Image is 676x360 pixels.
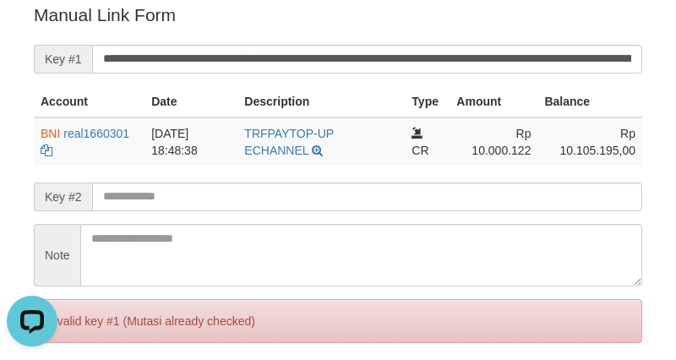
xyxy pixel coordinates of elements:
span: Key #2 [34,183,92,211]
th: Amount [450,86,537,117]
th: Date [144,86,237,117]
td: Rp 10.000.122 [450,117,537,166]
span: BNI [41,127,60,140]
th: Type [405,86,450,117]
a: TRFPAYTOP-UP ECHANNEL [244,127,334,157]
span: Note [34,224,80,286]
span: Key #1 [34,45,92,74]
th: Description [237,86,405,117]
th: Account [34,86,144,117]
td: [DATE] 18:48:38 [144,117,237,166]
a: Copy real1660301 to clipboard [41,144,52,157]
th: Balance [537,86,642,117]
td: Rp 10.105.195,00 [537,117,642,166]
p: Manual Link Form [34,3,642,27]
div: Invalid key #1 (Mutasi already checked) [34,299,642,343]
button: Open LiveChat chat widget [7,7,57,57]
a: real1660301 [63,127,129,140]
span: CR [412,144,428,157]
